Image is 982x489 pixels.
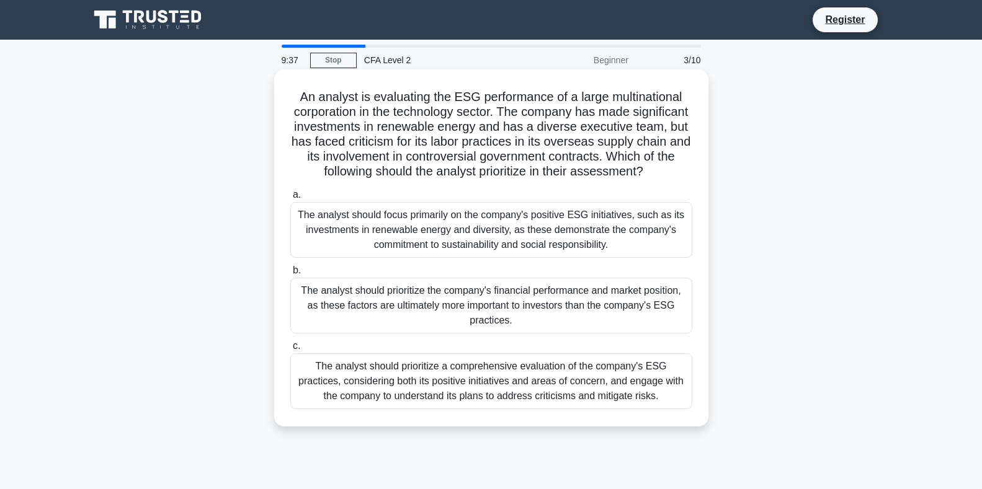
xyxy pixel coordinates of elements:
div: The analyst should prioritize a comprehensive evaluation of the company's ESG practices, consider... [290,353,692,409]
div: 3/10 [636,48,708,73]
span: a. [293,189,301,200]
span: c. [293,340,300,351]
div: CFA Level 2 [357,48,527,73]
div: Beginner [527,48,636,73]
a: Stop [310,53,357,68]
h5: An analyst is evaluating the ESG performance of a large multinational corporation in the technolo... [289,89,694,180]
div: The analyst should focus primarily on the company's positive ESG initiatives, such as its investm... [290,202,692,258]
div: The analyst should prioritize the company's financial performance and market position, as these f... [290,278,692,333]
div: 9:37 [274,48,310,73]
span: b. [293,265,301,275]
a: Register [818,12,872,27]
